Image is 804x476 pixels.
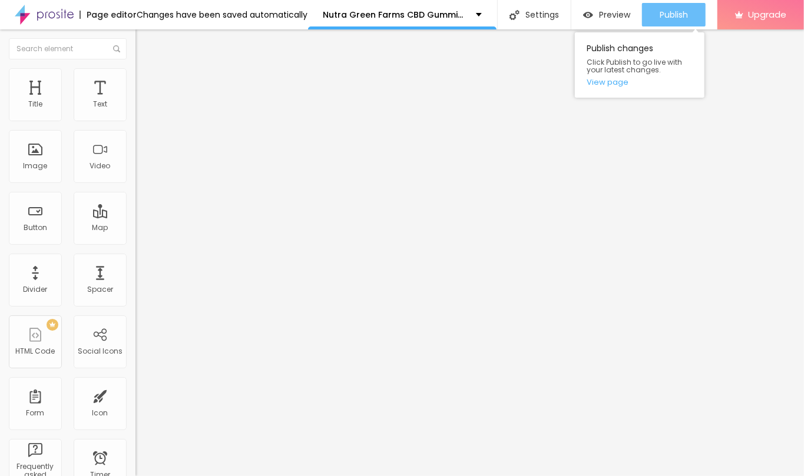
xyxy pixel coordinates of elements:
[27,409,45,417] div: Form
[92,409,108,417] div: Icon
[135,29,804,476] iframe: To enrich screen reader interactions, please activate Accessibility in Grammarly extension settings
[599,10,630,19] span: Preview
[87,285,113,294] div: Spacer
[28,100,42,108] div: Title
[571,3,642,26] button: Preview
[90,162,111,170] div: Video
[24,285,48,294] div: Divider
[587,58,693,74] span: Click Publish to go live with your latest changes.
[78,347,123,355] div: Social Icons
[24,162,48,170] div: Image
[80,11,137,19] div: Page editor
[92,224,108,232] div: Map
[509,10,520,20] img: Icone
[93,100,107,108] div: Text
[587,78,693,86] a: View page
[113,45,120,52] img: Icone
[16,347,55,355] div: HTML Code
[660,10,688,19] span: Publish
[137,11,307,19] div: Changes have been saved automatically
[9,38,127,59] input: Search element
[642,3,706,26] button: Publish
[24,224,47,232] div: Button
[323,11,467,19] p: Nutra Green Farms CBD Gummies
[583,10,593,20] img: view-1.svg
[575,32,704,98] div: Publish changes
[748,9,786,19] span: Upgrade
